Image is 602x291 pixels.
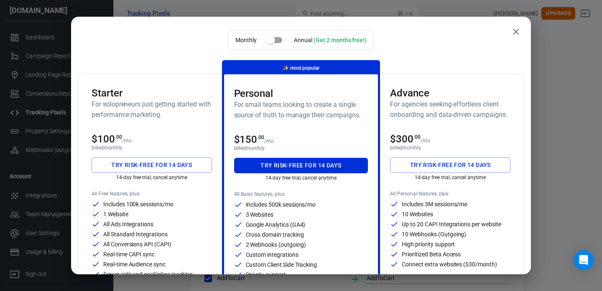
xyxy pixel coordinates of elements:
p: All Basic features, plus: [234,191,368,197]
p: billed monthly [92,145,212,151]
p: 10 Websites [402,211,433,217]
button: Try risk-free for 14 days [92,157,212,173]
p: Monthly [235,36,257,45]
div: Open Intercom Messenger [574,250,594,270]
div: Annual [294,36,367,45]
p: Up to 20 CAPI Integrations per website [402,221,501,227]
h6: For solopreneurs just getting started with performance marketing. [92,99,212,120]
p: 2 Webhooks (outgoing) [246,242,306,248]
p: Prioritized Beta Access [402,251,461,257]
p: All Ads Integrations [103,221,153,227]
p: billed monthly [390,145,510,151]
p: 3 Websites [246,212,274,218]
h6: For small teams looking to create a single source of truth to manage their campaigns. [234,99,368,120]
span: $100 [92,133,122,145]
button: Try risk-free for 14 days [234,158,368,173]
p: All Free features, plus: [92,191,212,197]
p: 14-day free trial, cancel anytime [390,175,510,180]
span: $300 [390,133,421,145]
p: most popular [283,64,319,73]
div: (Get 2 months free!) [314,37,367,43]
p: All Personal features, plus: [390,191,510,197]
sup: .00 [257,134,264,140]
p: Connect extra websites ($30/month) [402,261,497,267]
p: Includes 500k sessions/mo [246,202,316,207]
p: 1 Website [103,211,128,217]
span: $150 [234,134,265,145]
p: 10 Webhooks (Outgoing) [402,231,466,237]
p: Real-time CAPI sync [103,251,155,257]
p: 14-day free trial, cancel anytime [234,175,368,181]
p: Real-time Audience sync [103,261,166,267]
p: All Standard Integrations [103,231,168,237]
p: Custom integrations [246,252,298,258]
h3: Starter [92,87,212,99]
p: Priority support [246,272,286,278]
p: /mo [264,138,274,144]
sup: .00 [413,134,421,140]
p: Server-side and cookieless tracking [103,271,193,277]
button: Try risk-free for 14 days [390,157,510,173]
h3: Advance [390,87,510,99]
span: magic [283,65,289,71]
h6: For agencies seeking effortless client onboarding and data-driven campaigns. [390,99,510,120]
p: /mo [122,138,132,144]
p: 14-day free trial, cancel anytime [92,175,212,180]
p: /mo [421,138,430,144]
p: billed monthly [234,145,368,151]
p: Custom Client Side Tracking [246,262,317,268]
p: Includes 3M sessions/mo [402,201,467,207]
sup: .00 [115,134,122,140]
p: All Conversions API (CAPI) [103,241,171,247]
h3: Personal [234,88,368,99]
button: close [508,23,524,40]
p: High priority support [402,241,455,247]
p: Includes 100k sessions/mo [103,201,173,207]
p: Cross domain tracking [246,232,304,238]
p: Google Analytics (GA4) [246,222,306,228]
